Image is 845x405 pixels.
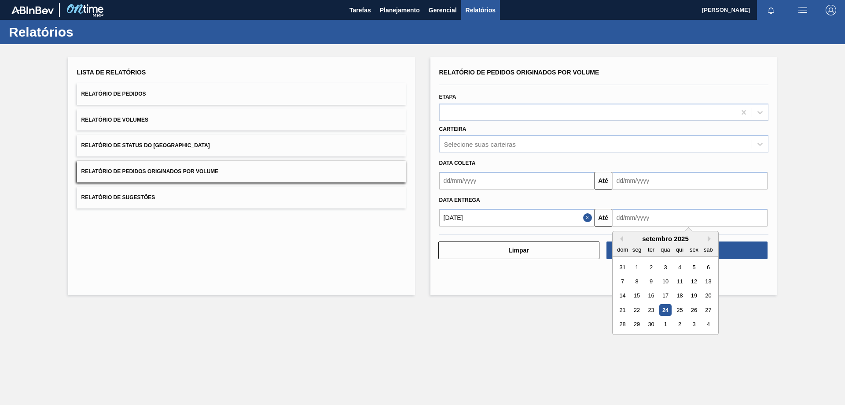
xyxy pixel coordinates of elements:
[77,135,406,156] button: Relatório de Status do [GEOGRAPHIC_DATA]
[645,318,657,330] div: Choose terça-feira, 30 de setembro de 2025
[673,244,685,256] div: qui
[81,117,148,123] span: Relatório de Volumes
[645,261,657,273] div: Choose terça-feira, 2 de setembro de 2025
[617,304,628,316] div: Choose domingo, 21 de setembro de 2025
[688,290,700,301] div: Choose sexta-feira, 19 de setembro de 2025
[429,5,457,15] span: Gerencial
[439,160,476,166] span: Data coleta
[659,275,671,287] div: Choose quarta-feira, 10 de setembro de 2025
[645,304,657,316] div: Choose terça-feira, 23 de setembro de 2025
[702,261,714,273] div: Choose sábado, 6 de setembro de 2025
[439,126,467,132] label: Carteira
[673,261,685,273] div: Choose quinta-feira, 4 de setembro de 2025
[595,172,612,189] button: Até
[81,168,219,175] span: Relatório de Pedidos Originados por Volume
[631,244,643,256] div: seg
[688,261,700,273] div: Choose sexta-feira, 5 de setembro de 2025
[702,244,714,256] div: sab
[659,304,671,316] div: Choose quarta-feira, 24 de setembro de 2025
[702,318,714,330] div: Choose sábado, 4 de outubro de 2025
[826,5,836,15] img: Logout
[757,4,785,16] button: Notificações
[77,69,146,76] span: Lista de Relatórios
[645,275,657,287] div: Choose terça-feira, 9 de setembro de 2025
[688,318,700,330] div: Choose sexta-feira, 3 de outubro de 2025
[595,209,612,227] button: Até
[612,172,768,189] input: dd/mm/yyyy
[438,242,599,259] button: Limpar
[617,244,628,256] div: dom
[702,275,714,287] div: Choose sábado, 13 de setembro de 2025
[77,161,406,182] button: Relatório de Pedidos Originados por Volume
[380,5,420,15] span: Planejamento
[77,109,406,131] button: Relatório de Volumes
[81,142,210,149] span: Relatório de Status do [GEOGRAPHIC_DATA]
[77,187,406,208] button: Relatório de Sugestões
[631,275,643,287] div: Choose segunda-feira, 8 de setembro de 2025
[617,318,628,330] div: Choose domingo, 28 de setembro de 2025
[583,209,595,227] button: Close
[659,261,671,273] div: Choose quarta-feira, 3 de setembro de 2025
[439,209,595,227] input: dd/mm/yyyy
[615,260,715,331] div: month 2025-09
[688,244,700,256] div: sex
[631,318,643,330] div: Choose segunda-feira, 29 de setembro de 2025
[81,194,155,201] span: Relatório de Sugestões
[617,261,628,273] div: Choose domingo, 31 de agosto de 2025
[439,69,599,76] span: Relatório de Pedidos Originados por Volume
[631,304,643,316] div: Choose segunda-feira, 22 de setembro de 2025
[439,172,595,189] input: dd/mm/yyyy
[688,275,700,287] div: Choose sexta-feira, 12 de setembro de 2025
[631,261,643,273] div: Choose segunda-feira, 1 de setembro de 2025
[439,94,456,100] label: Etapa
[688,304,700,316] div: Choose sexta-feira, 26 de setembro de 2025
[659,318,671,330] div: Choose quarta-feira, 1 de outubro de 2025
[349,5,371,15] span: Tarefas
[702,304,714,316] div: Choose sábado, 27 de setembro de 2025
[673,290,685,301] div: Choose quinta-feira, 18 de setembro de 2025
[673,275,685,287] div: Choose quinta-feira, 11 de setembro de 2025
[466,5,496,15] span: Relatórios
[659,290,671,301] div: Choose quarta-feira, 17 de setembro de 2025
[612,209,768,227] input: dd/mm/yyyy
[439,197,480,203] span: Data entrega
[613,235,718,242] div: setembro 2025
[673,318,685,330] div: Choose quinta-feira, 2 de outubro de 2025
[708,236,714,242] button: Next Month
[9,27,165,37] h1: Relatórios
[617,236,623,242] button: Previous Month
[444,141,516,148] div: Selecione suas carteiras
[673,304,685,316] div: Choose quinta-feira, 25 de setembro de 2025
[702,290,714,301] div: Choose sábado, 20 de setembro de 2025
[617,275,628,287] div: Choose domingo, 7 de setembro de 2025
[617,290,628,301] div: Choose domingo, 14 de setembro de 2025
[659,244,671,256] div: qua
[645,290,657,301] div: Choose terça-feira, 16 de setembro de 2025
[645,244,657,256] div: ter
[11,6,54,14] img: TNhmsLtSVTkK8tSr43FrP2fwEKptu5GPRR3wAAAABJRU5ErkJggg==
[797,5,808,15] img: userActions
[631,290,643,301] div: Choose segunda-feira, 15 de setembro de 2025
[606,242,768,259] button: Download
[81,91,146,97] span: Relatório de Pedidos
[77,83,406,105] button: Relatório de Pedidos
